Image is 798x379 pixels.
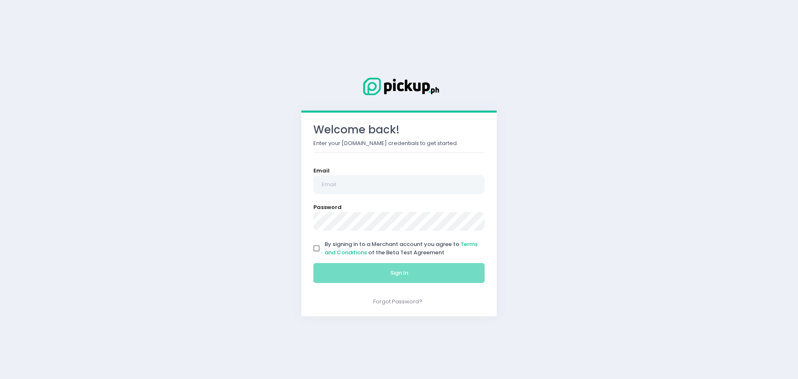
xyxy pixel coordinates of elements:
a: Forgot Password? [373,298,422,305]
a: Terms and Conditions [325,240,478,256]
input: Email [313,175,485,194]
button: Sign In [313,263,485,283]
p: Enter your [DOMAIN_NAME] credentials to get started. [313,139,485,148]
span: By signing in to a Merchant account you agree to of the Beta Test Agreement [325,240,478,256]
h3: Welcome back! [313,123,485,136]
label: Email [313,167,330,175]
label: Password [313,203,342,212]
img: Logo [357,76,441,97]
span: Sign In [390,269,408,277]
